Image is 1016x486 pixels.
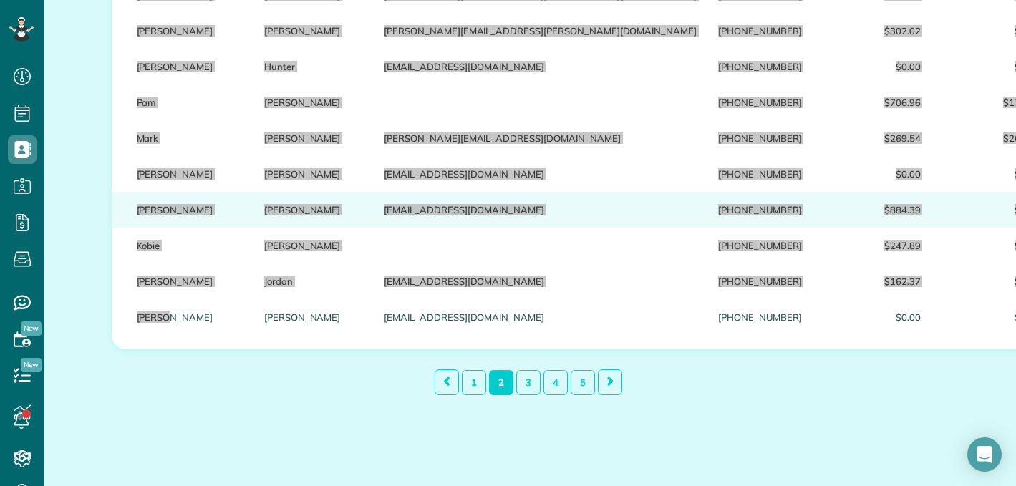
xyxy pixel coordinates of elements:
[137,312,243,322] a: [PERSON_NAME]
[373,13,707,49] div: [PERSON_NAME][EMAIL_ADDRESS][PERSON_NAME][DOMAIN_NAME]
[137,26,243,36] a: [PERSON_NAME]
[823,62,921,72] span: $0.00
[707,299,812,335] div: [PHONE_NUMBER]
[823,169,921,179] span: $0.00
[967,437,1002,472] div: Open Intercom Messenger
[137,240,243,251] a: Kobie
[137,205,243,215] a: [PERSON_NAME]
[264,26,362,36] a: [PERSON_NAME]
[823,312,921,322] span: $0.00
[373,192,707,228] div: [EMAIL_ADDRESS][DOMAIN_NAME]
[707,120,812,156] div: [PHONE_NUMBER]
[707,84,812,120] div: [PHONE_NUMBER]
[707,228,812,263] div: [PHONE_NUMBER]
[264,276,362,286] a: Jordan
[707,13,812,49] div: [PHONE_NUMBER]
[707,192,812,228] div: [PHONE_NUMBER]
[823,205,921,215] span: $884.39
[373,156,707,192] div: [EMAIL_ADDRESS][DOMAIN_NAME]
[373,299,707,335] div: [EMAIL_ADDRESS][DOMAIN_NAME]
[137,62,243,72] a: [PERSON_NAME]
[823,240,921,251] span: $247.89
[137,169,243,179] a: [PERSON_NAME]
[21,358,42,372] span: New
[823,133,921,143] span: $269.54
[707,263,812,299] div: [PHONE_NUMBER]
[137,97,243,107] a: Pam
[462,370,486,395] a: 1
[571,370,595,395] a: 5
[21,321,42,336] span: New
[707,49,812,84] div: [PHONE_NUMBER]
[823,26,921,36] span: $302.02
[137,133,243,143] a: Mark
[137,276,243,286] a: [PERSON_NAME]
[264,240,362,251] a: [PERSON_NAME]
[823,97,921,107] span: $706.96
[489,370,513,395] a: 2
[543,370,568,395] a: 4
[516,370,541,395] a: 3
[264,97,362,107] a: [PERSON_NAME]
[373,49,707,84] div: [EMAIL_ADDRESS][DOMAIN_NAME]
[264,62,362,72] a: Hunter
[823,276,921,286] span: $162.37
[264,205,362,215] a: [PERSON_NAME]
[707,156,812,192] div: [PHONE_NUMBER]
[373,120,707,156] div: [PERSON_NAME][EMAIL_ADDRESS][DOMAIN_NAME]
[264,169,362,179] a: [PERSON_NAME]
[373,263,707,299] div: [EMAIL_ADDRESS][DOMAIN_NAME]
[264,312,362,322] a: [PERSON_NAME]
[264,133,362,143] a: [PERSON_NAME]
